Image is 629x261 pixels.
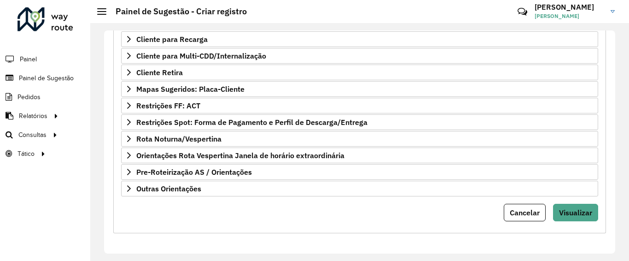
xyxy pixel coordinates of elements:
[20,54,37,64] span: Painel
[136,152,344,159] span: Orientações Rota Vespertina Janela de horário extraordinária
[553,204,598,221] button: Visualizar
[19,111,47,121] span: Relatórios
[121,148,598,163] a: Orientações Rota Vespertina Janela de horário extraordinária
[106,6,247,17] h2: Painel de Sugestão - Criar registro
[121,164,598,180] a: Pre-Roteirização AS / Orientações
[136,168,252,176] span: Pre-Roteirização AS / Orientações
[121,181,598,196] a: Outras Orientações
[136,102,200,109] span: Restrições FF: ACT
[136,85,245,93] span: Mapas Sugeridos: Placa-Cliente
[136,69,183,76] span: Cliente Retira
[17,149,35,159] span: Tático
[136,185,201,192] span: Outras Orientações
[18,130,47,140] span: Consultas
[136,36,208,43] span: Cliente para Recarga
[504,204,546,221] button: Cancelar
[121,131,598,147] a: Rota Noturna/Vespertina
[121,98,598,113] a: Restrições FF: ACT
[136,52,266,59] span: Cliente para Multi-CDD/Internalização
[510,208,540,217] span: Cancelar
[121,48,598,64] a: Cliente para Multi-CDD/Internalização
[535,12,604,20] span: [PERSON_NAME]
[136,135,221,142] span: Rota Noturna/Vespertina
[17,92,41,102] span: Pedidos
[136,119,367,126] span: Restrições Spot: Forma de Pagamento e Perfil de Descarga/Entrega
[535,3,604,12] h3: [PERSON_NAME]
[121,31,598,47] a: Cliente para Recarga
[559,208,592,217] span: Visualizar
[121,114,598,130] a: Restrições Spot: Forma de Pagamento e Perfil de Descarga/Entrega
[19,73,74,83] span: Painel de Sugestão
[121,81,598,97] a: Mapas Sugeridos: Placa-Cliente
[513,2,532,22] a: Contato Rápido
[121,65,598,80] a: Cliente Retira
